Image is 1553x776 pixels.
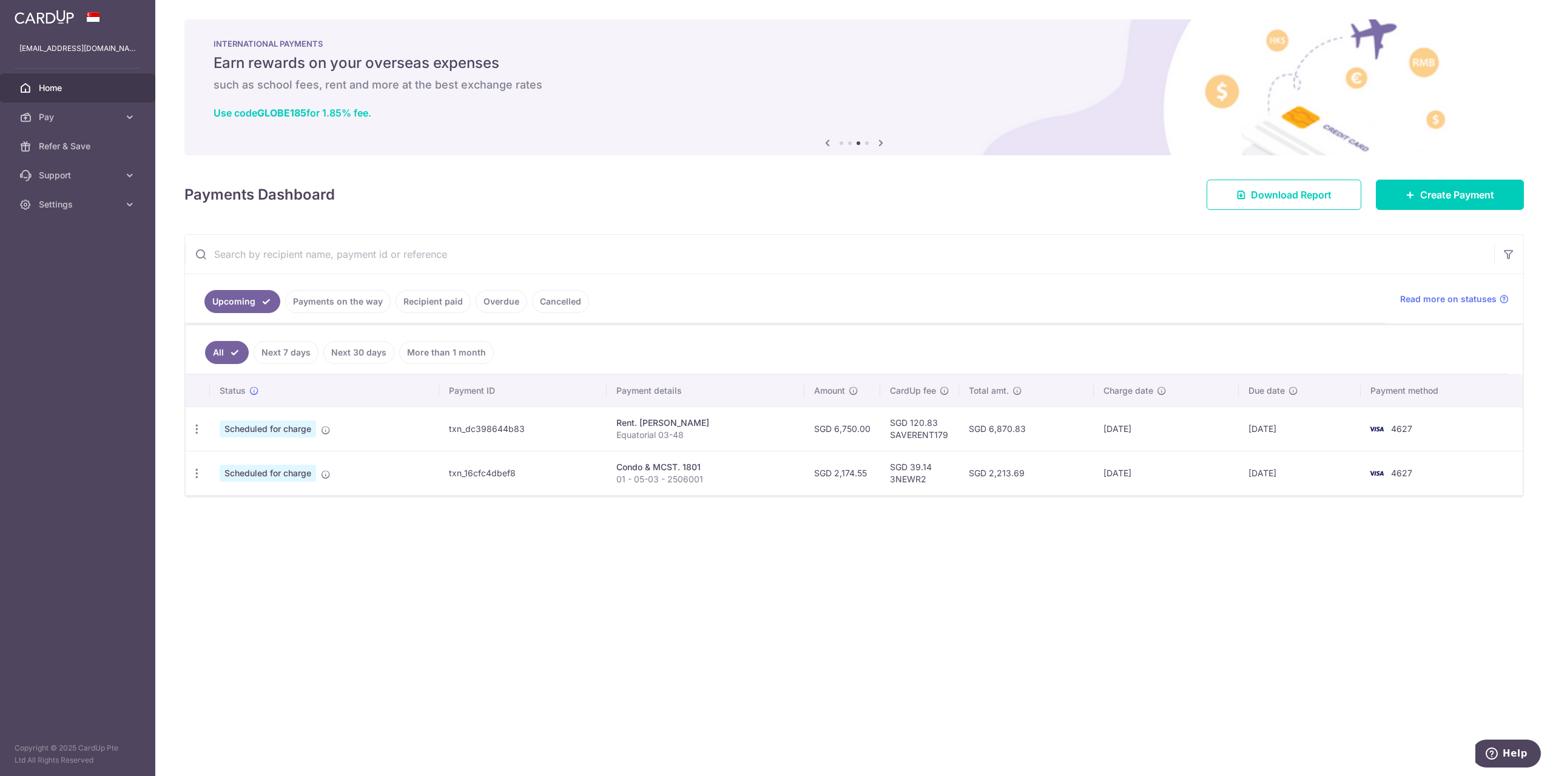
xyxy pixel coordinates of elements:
[396,290,471,313] a: Recipient paid
[532,290,589,313] a: Cancelled
[205,341,249,364] a: All
[1420,187,1494,202] span: Create Payment
[439,407,607,451] td: txn_dc398644b83
[285,290,391,313] a: Payments on the way
[184,184,335,206] h4: Payments Dashboard
[439,451,607,495] td: txn_16cfc4dbef8
[616,417,794,429] div: Rent. [PERSON_NAME]
[1400,293,1497,305] span: Read more on statuses
[1361,375,1523,407] th: Payment method
[476,290,527,313] a: Overdue
[804,451,880,495] td: SGD 2,174.55
[1239,407,1361,451] td: [DATE]
[1376,180,1524,210] a: Create Payment
[254,341,318,364] a: Next 7 days
[607,375,804,407] th: Payment details
[1207,180,1361,210] a: Download Report
[214,78,1495,92] h6: such as school fees, rent and more at the best exchange rates
[323,341,394,364] a: Next 30 days
[1391,423,1412,434] span: 4627
[15,10,74,24] img: CardUp
[616,461,794,473] div: Condo & MCST. 1801
[959,451,1094,495] td: SGD 2,213.69
[39,82,119,94] span: Home
[214,107,371,119] a: Use codeGLOBE185for 1.85% fee.
[220,385,246,397] span: Status
[1364,466,1389,481] img: Bank Card
[39,198,119,211] span: Settings
[969,385,1009,397] span: Total amt.
[19,42,136,55] p: [EMAIL_ADDRESS][DOMAIN_NAME]
[1400,293,1509,305] a: Read more on statuses
[1094,407,1239,451] td: [DATE]
[185,235,1494,274] input: Search by recipient name, payment id or reference
[1094,451,1239,495] td: [DATE]
[184,19,1524,155] img: International Payment Banner
[399,341,494,364] a: More than 1 month
[616,473,794,485] p: 01 - 05-03 - 2506001
[1391,468,1412,478] span: 4627
[880,407,959,451] td: SGD 120.83 SAVERENT179
[890,385,936,397] span: CardUp fee
[257,107,306,119] b: GLOBE185
[959,407,1094,451] td: SGD 6,870.83
[1239,451,1361,495] td: [DATE]
[880,451,959,495] td: SGD 39.14 3NEWR2
[220,465,316,482] span: Scheduled for charge
[1103,385,1153,397] span: Charge date
[1248,385,1285,397] span: Due date
[804,407,880,451] td: SGD 6,750.00
[214,53,1495,73] h5: Earn rewards on your overseas expenses
[1364,422,1389,436] img: Bank Card
[1251,187,1332,202] span: Download Report
[214,39,1495,49] p: INTERNATIONAL PAYMENTS
[204,290,280,313] a: Upcoming
[439,375,607,407] th: Payment ID
[39,111,119,123] span: Pay
[616,429,794,441] p: Equatorial 03-48
[814,385,845,397] span: Amount
[39,140,119,152] span: Refer & Save
[39,169,119,181] span: Support
[1475,740,1541,770] iframe: Opens a widget where you can find more information
[220,420,316,437] span: Scheduled for charge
